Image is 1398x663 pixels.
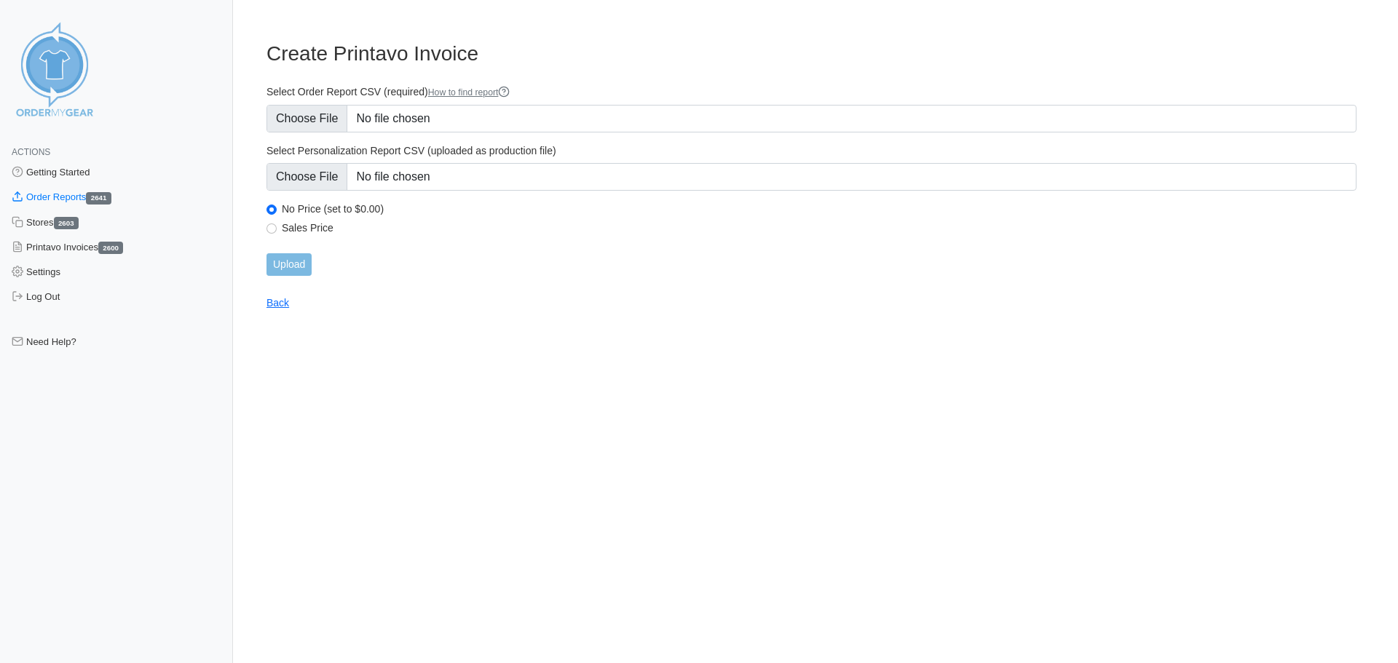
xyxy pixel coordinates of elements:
[266,41,1356,66] h3: Create Printavo Invoice
[86,192,111,205] span: 2641
[98,242,123,254] span: 2600
[54,217,79,229] span: 2603
[428,87,510,98] a: How to find report
[266,253,312,276] input: Upload
[282,221,1356,234] label: Sales Price
[266,144,1356,157] label: Select Personalization Report CSV (uploaded as production file)
[12,147,50,157] span: Actions
[282,202,1356,215] label: No Price (set to $0.00)
[266,297,289,309] a: Back
[266,85,1356,99] label: Select Order Report CSV (required)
